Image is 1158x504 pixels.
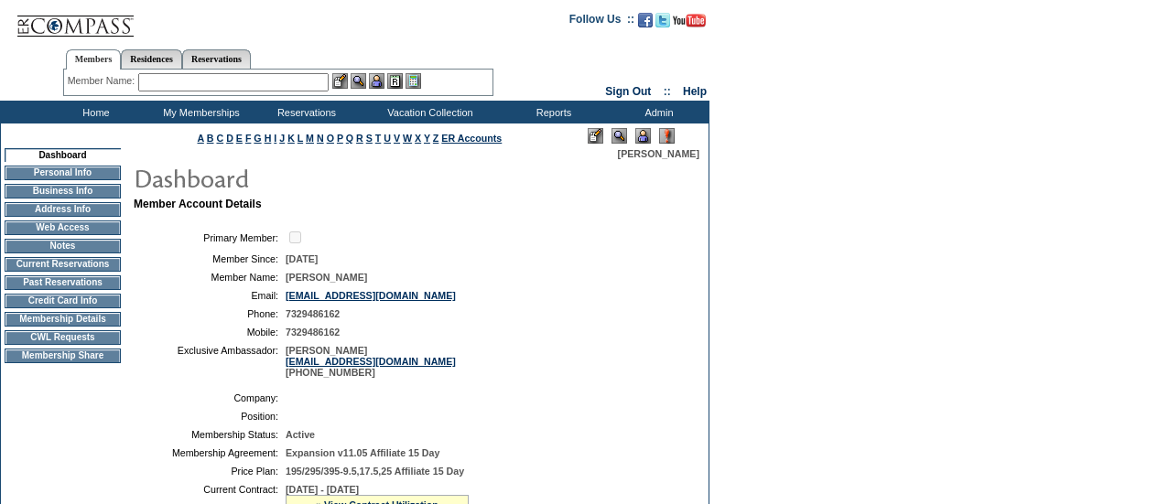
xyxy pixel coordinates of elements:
td: Reports [499,101,604,123]
a: J [279,133,285,144]
img: Subscribe to our YouTube Channel [673,14,706,27]
span: [PERSON_NAME] [PHONE_NUMBER] [286,345,456,378]
a: [EMAIL_ADDRESS][DOMAIN_NAME] [286,356,456,367]
a: B [207,133,214,144]
td: Home [41,101,146,123]
span: Expansion v11.05 Affiliate 15 Day [286,447,439,458]
span: Active [286,429,315,440]
img: View [351,73,366,89]
b: Member Account Details [134,198,262,210]
a: E [236,133,243,144]
img: Become our fan on Facebook [638,13,653,27]
img: Impersonate [635,128,651,144]
td: Exclusive Ambassador: [141,345,278,378]
a: A [198,133,204,144]
td: Mobile: [141,327,278,338]
a: K [287,133,295,144]
a: Become our fan on Facebook [638,18,653,29]
td: Dashboard [5,148,121,162]
td: Price Plan: [141,466,278,477]
td: Credit Card Info [5,294,121,308]
td: Email: [141,290,278,301]
td: Member Name: [141,272,278,283]
a: X [415,133,421,144]
a: Residences [121,49,182,69]
span: :: [664,85,671,98]
td: Primary Member: [141,229,278,246]
td: Notes [5,239,121,253]
a: Follow us on Twitter [655,18,670,29]
a: T [375,133,382,144]
a: U [384,133,391,144]
img: Impersonate [369,73,384,89]
a: ER Accounts [441,133,502,144]
div: Member Name: [68,73,138,89]
span: [PERSON_NAME] [618,148,699,159]
a: N [317,133,324,144]
td: Membership Details [5,312,121,327]
a: Sign Out [605,85,651,98]
a: F [245,133,252,144]
td: Phone: [141,308,278,319]
td: Position: [141,411,278,422]
td: Company: [141,392,278,403]
td: Membership Agreement: [141,447,278,458]
img: Follow us on Twitter [655,13,670,27]
span: 7329486162 [286,308,340,319]
span: 195/295/395-9.5,17.5,25 Affiliate 15 Day [286,466,464,477]
span: 7329486162 [286,327,340,338]
img: Log Concern/Member Elevation [659,128,675,144]
a: Help [683,85,707,98]
td: Past Reservations [5,275,121,290]
a: Y [424,133,430,144]
td: CWL Requests [5,330,121,345]
td: Vacation Collection [357,101,499,123]
a: W [403,133,412,144]
img: Reservations [387,73,403,89]
a: H [265,133,272,144]
a: V [394,133,400,144]
a: C [216,133,223,144]
td: Membership Status: [141,429,278,440]
a: Members [66,49,122,70]
a: D [226,133,233,144]
a: Z [433,133,439,144]
span: [DATE] [286,253,318,264]
img: b_calculator.gif [406,73,421,89]
td: Address Info [5,202,121,217]
a: Reservations [182,49,251,69]
td: My Memberships [146,101,252,123]
img: b_edit.gif [332,73,348,89]
td: Admin [604,101,709,123]
span: [DATE] - [DATE] [286,484,359,495]
td: Member Since: [141,253,278,264]
a: L [298,133,303,144]
td: Reservations [252,101,357,123]
td: Business Info [5,184,121,198]
a: P [337,133,343,144]
a: Q [346,133,353,144]
a: G [254,133,261,144]
a: M [306,133,314,144]
span: [PERSON_NAME] [286,272,367,283]
img: View Mode [611,128,627,144]
a: S [366,133,373,144]
img: pgTtlDashboard.gif [133,159,499,196]
a: Subscribe to our YouTube Channel [673,18,706,29]
td: Follow Us :: [569,11,634,33]
img: Edit Mode [588,128,603,144]
td: Current Reservations [5,257,121,272]
td: Membership Share [5,349,121,363]
a: R [356,133,363,144]
td: Personal Info [5,166,121,180]
a: [EMAIL_ADDRESS][DOMAIN_NAME] [286,290,456,301]
a: O [327,133,334,144]
td: Web Access [5,220,121,235]
a: I [274,133,276,144]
